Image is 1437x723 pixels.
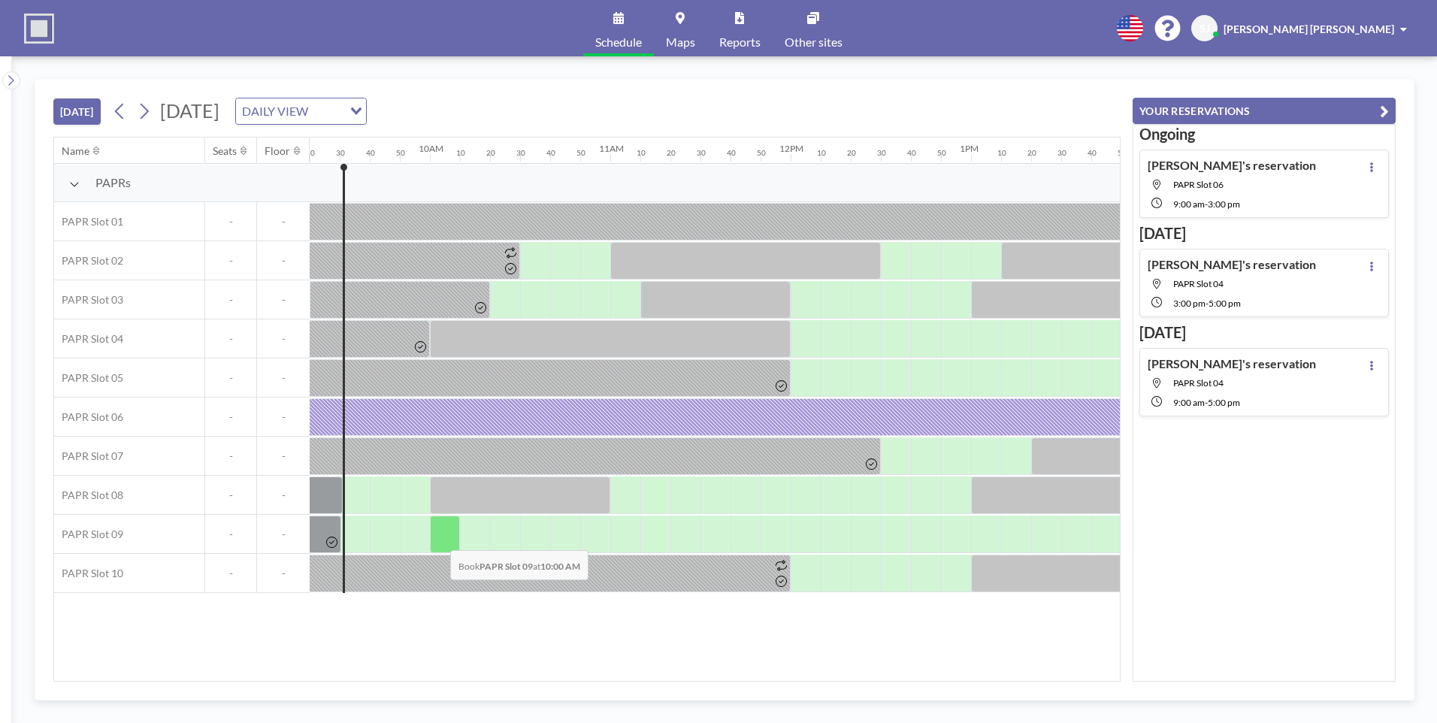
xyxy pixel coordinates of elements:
span: PAPR Slot 04 [1173,278,1224,289]
span: - [257,489,310,502]
div: 40 [907,148,916,158]
div: 11AM [599,143,624,154]
span: Reports [719,36,761,48]
span: PAPR Slot 01 [54,215,123,228]
span: - [257,371,310,385]
div: 20 [1027,148,1036,158]
span: PAPR Slot 10 [54,567,123,580]
span: - [205,489,256,502]
div: 20 [667,148,676,158]
span: [PERSON_NAME] [PERSON_NAME] [1224,23,1394,35]
span: PAPR Slot 08 [54,489,123,502]
div: 40 [546,148,555,158]
span: 5:00 PM [1209,298,1241,309]
span: - [1206,298,1209,309]
div: 20 [847,148,856,158]
span: - [205,215,256,228]
div: Name [62,144,89,158]
span: 9:00 AM [1173,397,1205,408]
span: 3:00 PM [1173,298,1206,309]
span: SJ [1200,22,1210,35]
div: Floor [265,144,290,158]
div: 50 [937,148,946,158]
span: - [205,371,256,385]
div: 10AM [419,143,443,154]
span: [DATE] [160,99,219,122]
div: 10 [637,148,646,158]
span: - [257,567,310,580]
div: 20 [306,148,315,158]
span: - [257,293,310,307]
div: 50 [576,148,585,158]
div: 12PM [779,143,803,154]
h3: [DATE] [1139,323,1389,342]
h4: [PERSON_NAME]'s reservation [1148,257,1316,272]
div: 30 [1057,148,1066,158]
div: 40 [366,148,375,158]
b: 10:00 AM [540,561,580,572]
span: - [205,528,256,541]
span: 9:00 AM [1173,198,1205,210]
div: 20 [486,148,495,158]
span: - [257,254,310,268]
span: PAPR Slot 06 [54,410,123,424]
div: 30 [877,148,886,158]
span: Maps [666,36,695,48]
div: 30 [336,148,345,158]
span: PAPR Slot 07 [54,449,123,463]
span: 3:00 PM [1208,198,1240,210]
h4: [PERSON_NAME]'s reservation [1148,356,1316,371]
span: Other sites [785,36,843,48]
span: - [1205,198,1208,210]
div: 40 [727,148,736,158]
div: 50 [396,148,405,158]
img: organization-logo [24,14,54,44]
span: - [205,293,256,307]
span: PAPR Slot 02 [54,254,123,268]
div: 1PM [960,143,979,154]
div: 10 [997,148,1006,158]
span: - [205,332,256,346]
span: - [205,410,256,424]
span: 5:00 PM [1208,397,1240,408]
span: - [205,254,256,268]
h3: [DATE] [1139,224,1389,243]
h4: [PERSON_NAME]'s reservation [1148,158,1316,173]
span: - [205,449,256,463]
span: - [257,449,310,463]
h3: Ongoing [1139,125,1389,144]
div: 30 [697,148,706,158]
span: PAPRs [95,175,131,190]
span: - [257,215,310,228]
span: - [1205,397,1208,408]
input: Search for option [313,101,341,121]
div: Search for option [236,98,366,124]
span: - [257,410,310,424]
button: [DATE] [53,98,101,125]
span: Schedule [595,36,642,48]
span: - [205,567,256,580]
span: PAPR Slot 03 [54,293,123,307]
span: DAILY VIEW [239,101,311,121]
div: 50 [1118,148,1127,158]
div: Seats [213,144,237,158]
span: PAPR Slot 04 [54,332,123,346]
span: PAPR Slot 09 [54,528,123,541]
span: PAPR Slot 06 [1173,179,1224,190]
span: Book at [450,550,588,580]
button: YOUR RESERVATIONS [1133,98,1396,124]
span: - [257,528,310,541]
b: PAPR Slot 09 [480,561,533,572]
div: 40 [1088,148,1097,158]
span: PAPR Slot 04 [1173,377,1224,389]
div: 30 [516,148,525,158]
div: 10 [456,148,465,158]
div: 50 [757,148,766,158]
span: PAPR Slot 05 [54,371,123,385]
div: 10 [817,148,826,158]
span: - [257,332,310,346]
